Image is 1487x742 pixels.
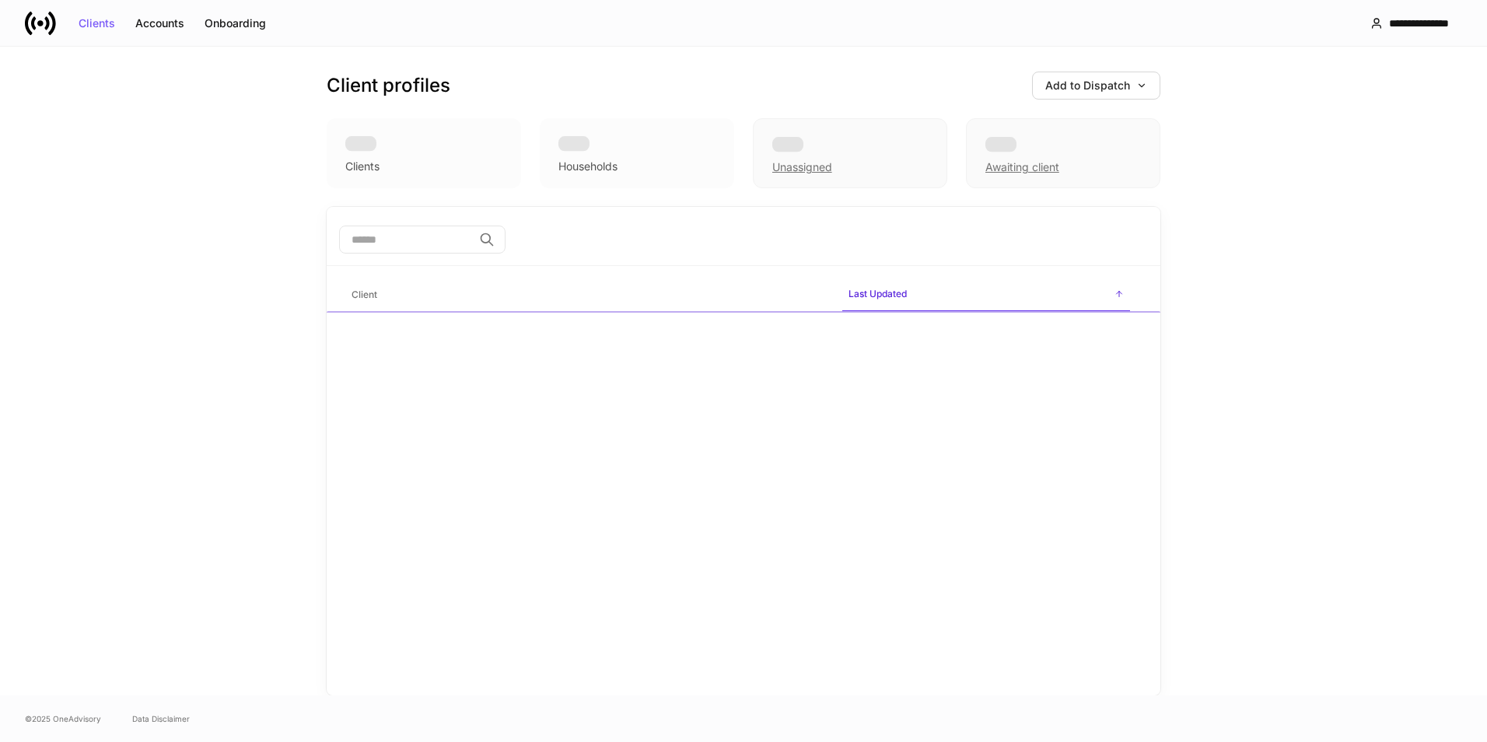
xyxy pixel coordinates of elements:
[25,712,101,725] span: © 2025 OneAdvisory
[753,118,947,188] div: Unassigned
[772,159,832,175] div: Unassigned
[985,159,1059,175] div: Awaiting client
[132,712,190,725] a: Data Disclaimer
[842,278,1130,312] span: Last Updated
[848,286,907,301] h6: Last Updated
[352,287,377,302] h6: Client
[194,11,276,36] button: Onboarding
[1045,80,1147,91] div: Add to Dispatch
[205,18,266,29] div: Onboarding
[345,159,380,174] div: Clients
[1032,72,1160,100] button: Add to Dispatch
[135,18,184,29] div: Accounts
[125,11,194,36] button: Accounts
[558,159,618,174] div: Households
[345,279,830,311] span: Client
[68,11,125,36] button: Clients
[966,118,1160,188] div: Awaiting client
[327,73,450,98] h3: Client profiles
[79,18,115,29] div: Clients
